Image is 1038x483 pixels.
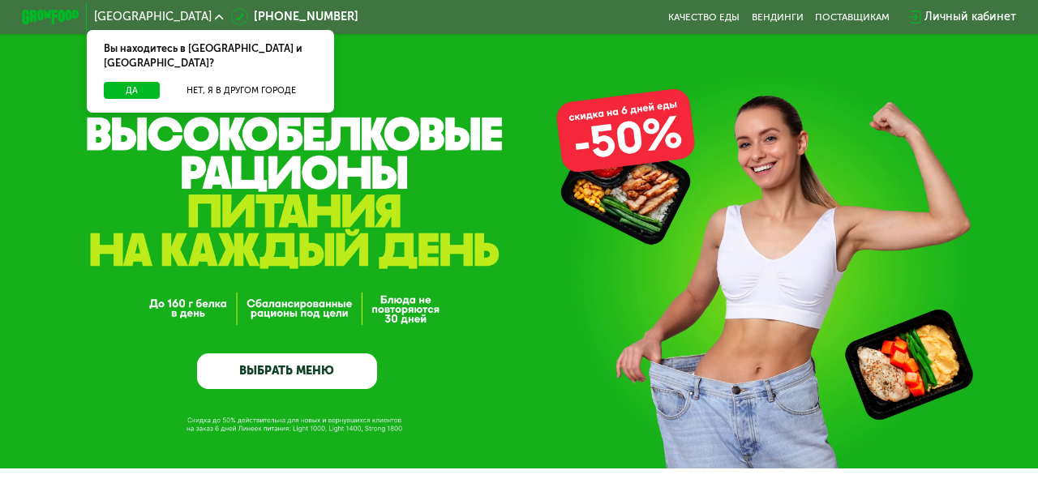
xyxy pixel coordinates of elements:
span: [GEOGRAPHIC_DATA] [94,11,212,23]
a: [PHONE_NUMBER] [231,8,358,25]
a: Качество еды [668,11,740,23]
button: Нет, я в другом городе [165,82,317,100]
div: Вы находитесь в [GEOGRAPHIC_DATA] и [GEOGRAPHIC_DATA]? [87,30,335,82]
div: поставщикам [815,11,890,23]
a: ВЫБРАТЬ МЕНЮ [197,353,376,389]
a: Вендинги [752,11,804,23]
div: Личный кабинет [924,8,1016,25]
button: Да [104,82,160,100]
